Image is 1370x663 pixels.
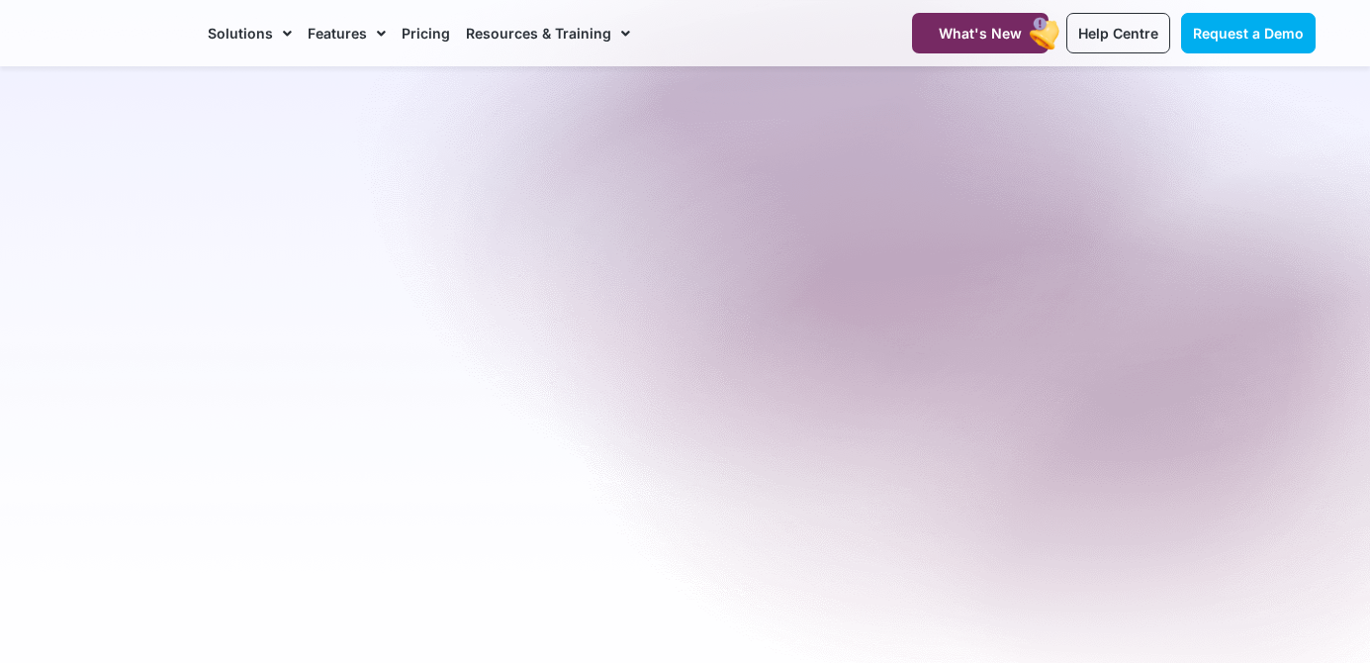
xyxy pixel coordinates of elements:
a: What's New [912,13,1049,53]
img: CareMaster Logo [55,19,189,48]
span: Request a Demo [1193,25,1304,42]
a: Request a Demo [1181,13,1316,53]
span: What's New [939,25,1022,42]
a: Help Centre [1066,13,1170,53]
span: Help Centre [1078,25,1158,42]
